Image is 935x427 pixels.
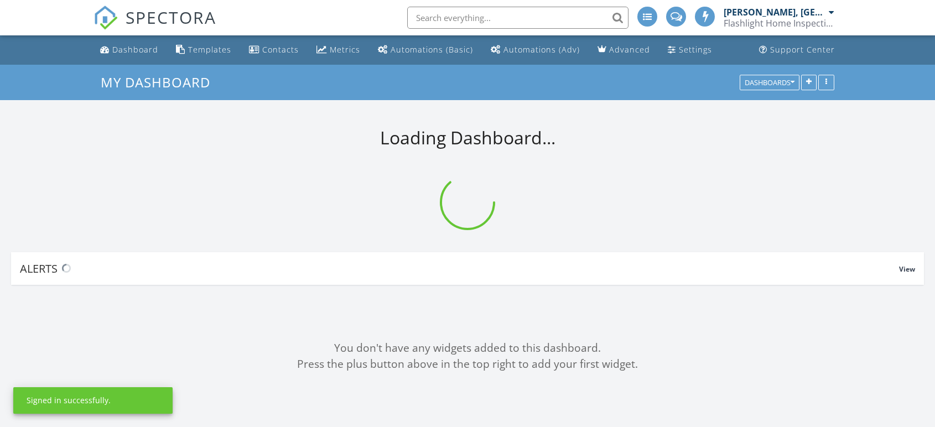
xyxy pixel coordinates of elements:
[20,261,899,276] div: Alerts
[101,73,220,91] a: My Dashboard
[724,7,826,18] div: [PERSON_NAME], [GEOGRAPHIC_DATA]
[663,40,716,60] a: Settings
[724,18,834,29] div: Flashlight Home Inspection, LLC.
[126,6,216,29] span: SPECTORA
[172,40,236,60] a: Templates
[96,40,163,60] a: Dashboard
[407,7,628,29] input: Search everything...
[609,44,650,55] div: Advanced
[770,44,835,55] div: Support Center
[503,44,580,55] div: Automations (Adv)
[740,75,799,90] button: Dashboards
[899,264,915,274] span: View
[391,44,473,55] div: Automations (Basic)
[745,79,794,86] div: Dashboards
[245,40,303,60] a: Contacts
[330,44,360,55] div: Metrics
[486,40,584,60] a: Automations (Advanced)
[94,6,118,30] img: The Best Home Inspection Software - Spectora
[373,40,477,60] a: Automations (Basic)
[188,44,231,55] div: Templates
[312,40,365,60] a: Metrics
[11,356,924,372] div: Press the plus button above in the top right to add your first widget.
[27,395,111,406] div: Signed in successfully.
[262,44,299,55] div: Contacts
[755,40,839,60] a: Support Center
[593,40,655,60] a: Advanced
[112,44,158,55] div: Dashboard
[679,44,712,55] div: Settings
[94,15,216,38] a: SPECTORA
[11,340,924,356] div: You don't have any widgets added to this dashboard.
